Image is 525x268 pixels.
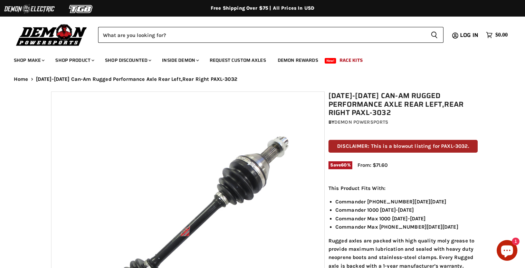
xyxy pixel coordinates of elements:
[457,32,483,38] a: Log in
[9,50,506,67] ul: Main menu
[328,118,478,126] div: by
[334,119,388,125] a: Demon Powersports
[157,53,203,67] a: Inside Demon
[328,161,352,169] span: Save %
[14,22,89,47] img: Demon Powersports
[460,31,478,39] span: Log in
[204,53,271,67] a: Request Custom Axles
[325,58,336,64] span: New!
[100,53,155,67] a: Shop Discounted
[335,198,478,206] li: Commander [PHONE_NUMBER][DATE][DATE]
[335,214,478,223] li: Commander Max 1000 [DATE]-[DATE]
[425,27,443,43] button: Search
[55,2,107,16] img: TGB Logo 2
[335,223,478,231] li: Commander Max [PHONE_NUMBER][DATE][DATE]
[50,53,98,67] a: Shop Product
[98,27,443,43] form: Product
[495,32,508,38] span: $0.00
[328,184,478,192] p: This Product Fits With:
[9,53,49,67] a: Shop Make
[335,206,478,214] li: Commander 1000 [DATE]-[DATE]
[3,2,55,16] img: Demon Electric Logo 2
[14,76,28,82] a: Home
[328,92,478,117] h1: [DATE]-[DATE] Can-Am Rugged Performance Axle Rear Left,Rear Right PAXL-3032
[483,30,511,40] a: $0.00
[36,76,237,82] span: [DATE]-[DATE] Can-Am Rugged Performance Axle Rear Left,Rear Right PAXL-3032
[98,27,425,43] input: Search
[357,162,388,168] span: From: $71.60
[334,53,368,67] a: Race Kits
[328,140,478,153] p: DISCLAIMER: This is a blowout listing for PAXL-3032.
[273,53,323,67] a: Demon Rewards
[495,240,519,262] inbox-online-store-chat: Shopify online store chat
[341,162,347,167] span: 60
